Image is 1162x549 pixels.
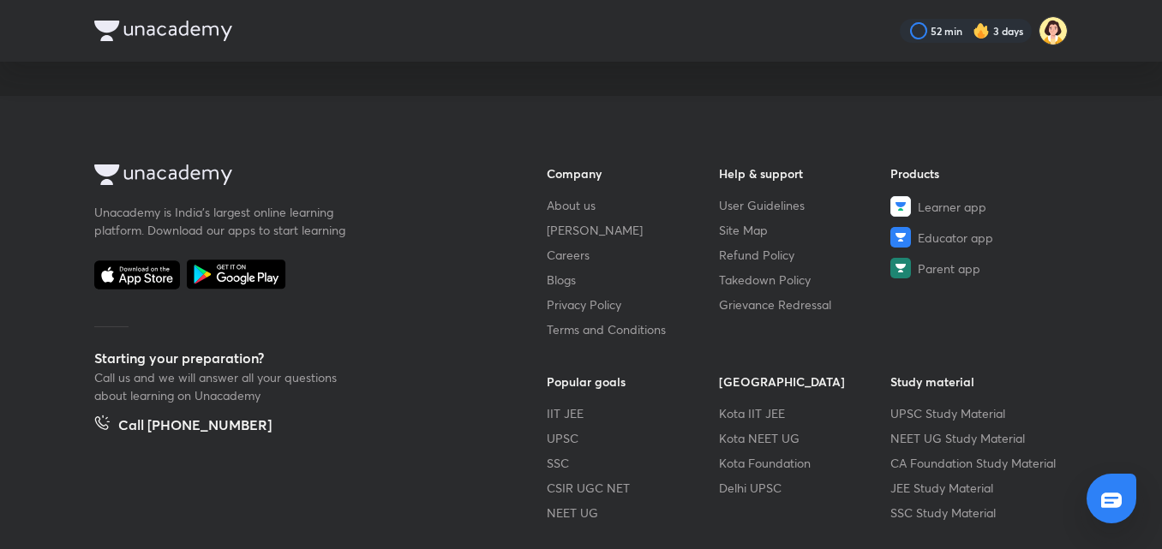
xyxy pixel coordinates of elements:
p: Unacademy is India’s largest online learning platform. Download our apps to start learning [94,203,351,239]
a: Grievance Redressal [719,295,891,313]
a: Educator app [890,227,1063,248]
a: NEET UG Study Material [890,429,1063,447]
img: Educator app [890,227,911,248]
a: Kota NEET UG [719,429,891,447]
a: SSC [547,454,719,472]
a: Learner app [890,196,1063,217]
img: Company Logo [94,21,232,41]
img: Learner app [890,196,911,217]
a: About us [547,196,719,214]
a: Kota IIT JEE [719,404,891,422]
a: User Guidelines [719,196,891,214]
a: Parent app [890,258,1063,278]
a: NEET UG [547,504,719,522]
a: Takedown Policy [719,271,891,289]
span: Educator app [918,229,993,247]
img: Company Logo [94,164,232,185]
a: Company Logo [94,164,492,189]
a: UPSC Study Material [890,404,1063,422]
img: Parent app [890,258,911,278]
a: IIT JEE [547,404,719,422]
h6: Popular goals [547,373,719,391]
a: Terms and Conditions [547,320,719,338]
span: Careers [547,246,590,264]
h6: Company [547,164,719,182]
a: Privacy Policy [547,295,719,313]
h6: [GEOGRAPHIC_DATA] [719,373,891,391]
span: Parent app [918,260,980,277]
a: Careers [547,246,719,264]
p: Call us and we will answer all your questions about learning on Unacademy [94,368,351,404]
a: Blogs [547,271,719,289]
a: UPSC [547,429,719,447]
a: SSC Study Material [890,504,1063,522]
a: Site Map [719,221,891,239]
a: [PERSON_NAME] [547,221,719,239]
a: Delhi UPSC [719,479,891,497]
a: CSIR UGC NET [547,479,719,497]
h6: Products [890,164,1063,182]
img: kk B [1039,16,1068,45]
a: JEE Study Material [890,479,1063,497]
h5: Call [PHONE_NUMBER] [118,415,272,439]
a: Kota Foundation [719,454,891,472]
a: Refund Policy [719,246,891,264]
h6: Study material [890,373,1063,391]
span: Learner app [918,198,986,216]
a: CA Foundation Study Material [890,454,1063,472]
h5: Starting your preparation? [94,348,492,368]
h6: Help & support [719,164,891,182]
a: Call [PHONE_NUMBER] [94,415,272,439]
img: streak [973,22,990,39]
